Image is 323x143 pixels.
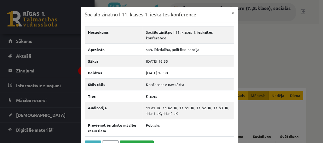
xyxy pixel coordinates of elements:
button: × [228,7,238,19]
td: sab. līdzdalība, politikas teorija [143,43,234,55]
td: Sociālo zinātņu I 11. klases 1. ieskaites konference [143,26,234,43]
th: Apraksts [85,43,143,55]
th: Auditorija [85,102,143,119]
td: [DATE] 16:55 [143,55,234,67]
td: Klases [143,90,234,102]
td: [DATE] 18:30 [143,67,234,78]
td: Publisks [143,119,234,136]
h3: Sociālo zinātņu I 11. klases 1. ieskaites konference [85,11,196,18]
th: Nosaukums [85,26,143,43]
th: Pievienot ierakstu mācību resursiem [85,119,143,136]
th: Tips [85,90,143,102]
td: 11.a1 JK, 11.a2 JK, 11.b1 JK, 11.b2 JK, 11.b3 JK, 11.c1 JK, 11.c2 JK [143,102,234,119]
th: Beidzas [85,67,143,78]
th: Stāvoklis [85,78,143,90]
td: Konference nav sākta [143,78,234,90]
th: Sākas [85,55,143,67]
